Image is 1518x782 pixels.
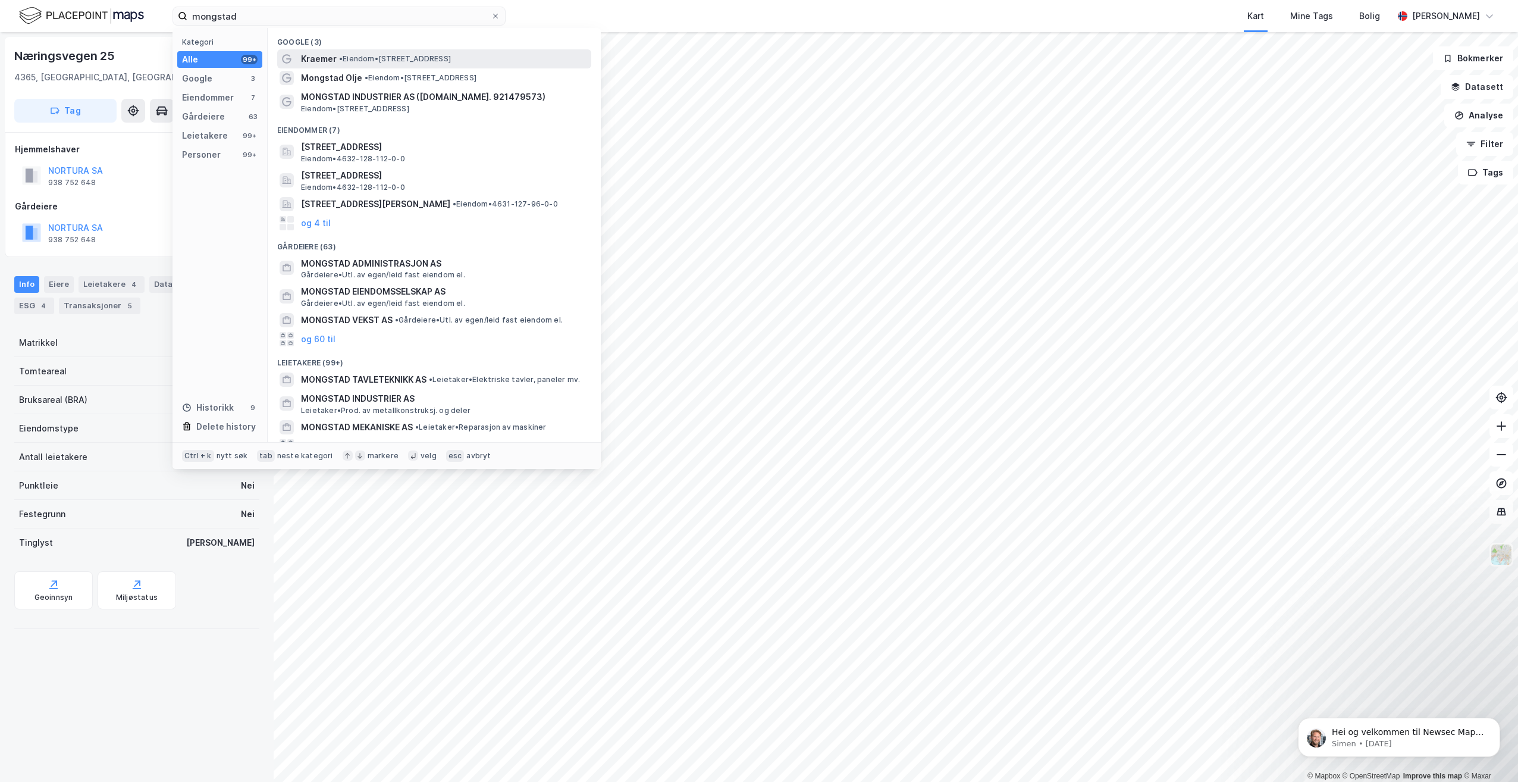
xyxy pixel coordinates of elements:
[301,373,426,387] span: MONGSTAD TAVLETEKNIKK AS
[301,420,413,434] span: MONGSTAD MEKANISKE AS
[182,129,228,143] div: Leietakere
[14,298,54,314] div: ESG
[301,313,393,327] span: MONGSTAD VEKST AS
[241,507,255,521] div: Nei
[1441,75,1513,99] button: Datasett
[301,140,586,154] span: [STREET_ADDRESS]
[415,423,419,431] span: •
[1307,772,1340,780] a: Mapbox
[429,375,432,384] span: •
[128,279,140,290] div: 4
[19,536,53,550] div: Tinglyst
[248,93,258,102] div: 7
[149,276,194,293] div: Datasett
[365,73,368,82] span: •
[301,284,586,299] span: MONGSTAD EIENDOMSSELSKAP AS
[187,7,491,25] input: Søk på adresse, matrikkel, gårdeiere, leietakere eller personer
[182,90,234,105] div: Eiendommer
[453,199,456,208] span: •
[301,406,471,415] span: Leietaker • Prod. av metallkonstruksj. og deler
[1458,161,1513,184] button: Tags
[1280,693,1518,776] iframe: Intercom notifications message
[241,55,258,64] div: 99+
[1247,9,1264,23] div: Kart
[446,450,465,462] div: esc
[248,74,258,83] div: 3
[186,536,255,550] div: [PERSON_NAME]
[365,73,476,83] span: Eiendom • [STREET_ADDRESS]
[19,421,79,436] div: Eiendomstype
[301,392,586,406] span: MONGSTAD INDUSTRIER AS
[453,199,558,209] span: Eiendom • 4631-127-96-0-0
[19,478,58,493] div: Punktleie
[339,54,343,63] span: •
[248,403,258,412] div: 9
[415,423,547,432] span: Leietaker • Reparasjon av maskiner
[466,451,491,461] div: avbryt
[268,233,601,254] div: Gårdeiere (63)
[395,315,563,325] span: Gårdeiere • Utl. av egen/leid fast eiendom el.
[182,71,212,86] div: Google
[301,197,450,211] span: [STREET_ADDRESS][PERSON_NAME]
[301,332,335,346] button: og 60 til
[301,154,405,164] span: Eiendom • 4632-128-112-0-0
[14,276,39,293] div: Info
[301,216,331,230] button: og 4 til
[1456,132,1513,156] button: Filter
[182,37,262,46] div: Kategori
[301,168,586,183] span: [STREET_ADDRESS]
[429,375,580,384] span: Leietaker • Elektriske tavler, paneler mv.
[14,70,219,85] div: 4365, [GEOGRAPHIC_DATA], [GEOGRAPHIC_DATA]
[301,439,335,453] button: og 96 til
[48,235,96,245] div: 938 752 648
[248,112,258,121] div: 63
[301,52,337,66] span: Kraemer
[182,450,214,462] div: Ctrl + k
[301,270,465,280] span: Gårdeiere • Utl. av egen/leid fast eiendom el.
[339,54,451,64] span: Eiendom • [STREET_ADDRESS]
[14,99,117,123] button: Tag
[48,178,96,187] div: 938 752 648
[19,336,58,350] div: Matrikkel
[182,401,234,415] div: Historikk
[1412,9,1480,23] div: [PERSON_NAME]
[19,364,67,379] div: Tomteareal
[301,257,586,271] span: MONGSTAD ADMINISTRASJON AS
[19,507,65,521] div: Festegrunn
[277,451,333,461] div: neste kategori
[241,478,255,493] div: Nei
[19,450,87,464] div: Antall leietakere
[301,183,405,192] span: Eiendom • 4632-128-112-0-0
[1490,543,1513,566] img: Z
[14,46,117,65] div: Næringsvegen 25
[37,300,49,312] div: 4
[1343,772,1400,780] a: OpenStreetMap
[44,276,74,293] div: Eiere
[257,450,275,462] div: tab
[268,349,601,370] div: Leietakere (99+)
[1290,9,1333,23] div: Mine Tags
[79,276,145,293] div: Leietakere
[1444,104,1513,127] button: Analyse
[124,300,136,312] div: 5
[59,298,140,314] div: Transaksjoner
[395,315,399,324] span: •
[301,299,465,308] span: Gårdeiere • Utl. av egen/leid fast eiendom el.
[182,52,198,67] div: Alle
[34,593,73,602] div: Geoinnsyn
[241,150,258,159] div: 99+
[368,451,399,461] div: markere
[19,393,87,407] div: Bruksareal (BRA)
[116,593,158,602] div: Miljøstatus
[15,199,259,214] div: Gårdeiere
[301,104,409,114] span: Eiendom • [STREET_ADDRESS]
[182,110,225,124] div: Gårdeiere
[182,148,221,162] div: Personer
[19,5,144,26] img: logo.f888ab2527a4732fd821a326f86c7f29.svg
[301,71,362,85] span: Mongstad Olje
[268,28,601,49] div: Google (3)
